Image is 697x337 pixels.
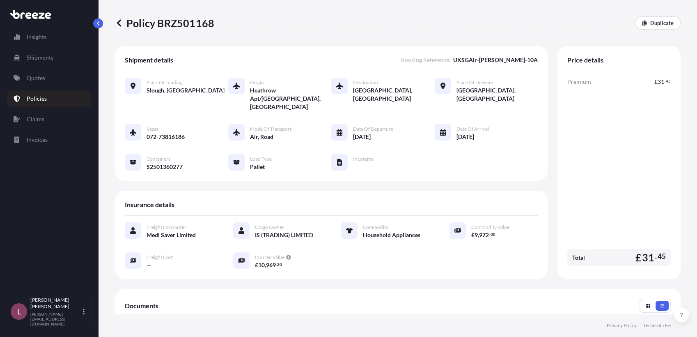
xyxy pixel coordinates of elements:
[30,312,81,326] p: [PERSON_NAME][EMAIL_ADDRESS][DOMAIN_NAME]
[27,74,45,82] p: Quotes
[250,126,291,132] span: Mode of Transport
[266,262,276,268] span: 969
[27,95,47,103] p: Policies
[475,232,478,238] span: 9
[125,56,173,64] span: Shipment details
[456,86,538,103] span: [GEOGRAPHIC_DATA], [GEOGRAPHIC_DATA]
[255,224,284,231] span: Cargo Owner
[27,33,46,41] p: Insights
[666,80,671,83] span: 45
[471,232,475,238] span: £
[665,80,665,83] span: .
[479,232,489,238] span: 972
[250,79,264,86] span: Origin
[27,115,44,123] p: Claims
[115,16,214,30] p: Policy BRZ501168
[567,56,603,64] span: Price details
[572,254,585,262] span: Total
[147,126,160,132] span: Vessel
[635,252,642,263] span: £
[7,29,92,45] a: Insights
[655,254,657,259] span: .
[147,261,151,269] span: —
[353,133,371,141] span: [DATE]
[27,136,48,144] p: Invoices
[607,322,637,329] a: Privacy Policy
[353,79,378,86] span: Destination
[7,90,92,107] a: Policies
[654,79,658,85] span: £
[353,126,393,132] span: Date of Departure
[125,201,174,209] span: Insurance details
[363,231,420,239] span: Household Appliances
[7,111,92,127] a: Claims
[255,262,258,268] span: £
[147,163,183,171] span: S2501360277
[453,56,538,64] span: UKSGAir-[PERSON_NAME]-10A
[250,156,272,162] span: Load Type
[7,132,92,148] a: Invoices
[255,254,284,261] span: Insured Value
[658,79,664,85] span: 31
[147,133,185,141] span: 072-73816186
[277,263,282,266] span: 20
[489,233,490,236] span: .
[265,262,266,268] span: ,
[125,302,158,310] span: Documents
[353,163,358,171] span: —
[456,133,474,141] span: [DATE]
[276,263,277,266] span: .
[258,262,265,268] span: 10
[650,19,674,27] p: Duplicate
[147,254,173,261] span: Freight Cost
[7,70,92,86] a: Quotes
[147,231,196,239] span: Medi Saver Limited
[7,49,92,66] a: Shipments
[635,16,681,30] a: Duplicate
[353,86,435,103] span: [GEOGRAPHIC_DATA], [GEOGRAPHIC_DATA]
[363,224,388,231] span: Commodity
[567,78,591,86] span: Premium
[642,252,654,263] span: 31
[147,79,183,86] span: Place of Loading
[478,232,479,238] span: ,
[456,79,493,86] span: Place of Delivery
[17,307,21,316] span: L
[147,156,170,162] span: Containers
[147,224,186,231] span: Freight Forwarder
[401,56,451,64] span: Booking Reference :
[30,297,81,310] p: [PERSON_NAME] [PERSON_NAME]
[353,156,373,162] span: Incoterm
[250,163,265,171] span: Pallet
[471,224,509,231] span: Commodity Value
[27,53,53,62] p: Shipments
[255,231,313,239] span: IS (TRADING) LIMITED
[250,86,332,111] span: Heathrow Apt/[GEOGRAPHIC_DATA], [GEOGRAPHIC_DATA]
[643,322,671,329] a: Terms of Use
[490,233,495,236] span: 00
[250,133,273,141] span: Air, Road
[456,126,489,132] span: Date of Arrival
[658,254,666,259] span: 45
[147,86,225,95] span: Slough, [GEOGRAPHIC_DATA]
